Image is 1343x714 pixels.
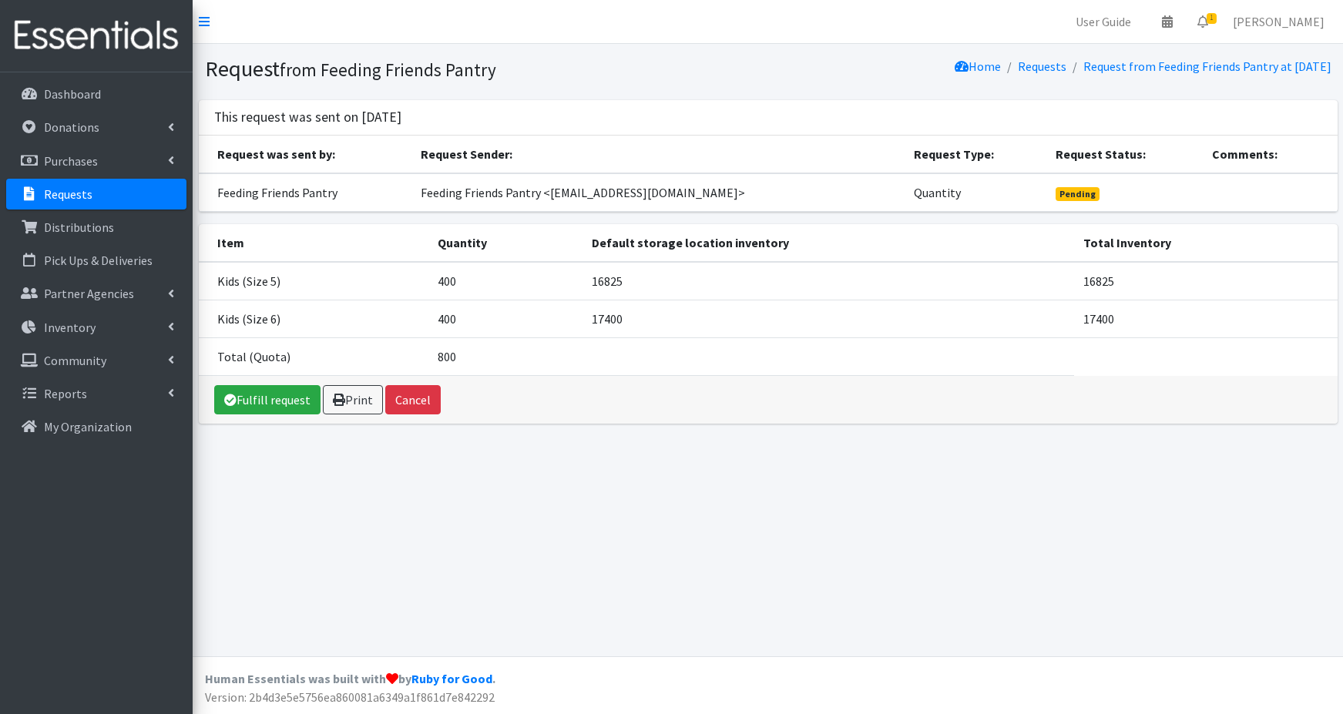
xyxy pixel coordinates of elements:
[583,300,1074,337] td: 17400
[6,79,186,109] a: Dashboard
[44,186,92,202] p: Requests
[411,173,905,212] td: Feeding Friends Pantry <[EMAIL_ADDRESS][DOMAIN_NAME]>
[6,345,186,376] a: Community
[905,173,1046,212] td: Quantity
[1185,6,1220,37] a: 1
[428,337,583,375] td: 800
[1074,300,1338,337] td: 17400
[199,262,428,300] td: Kids (Size 5)
[385,385,441,414] button: Cancel
[6,278,186,309] a: Partner Agencies
[44,220,114,235] p: Distributions
[6,245,186,276] a: Pick Ups & Deliveries
[6,179,186,210] a: Requests
[214,385,321,414] a: Fulfill request
[905,136,1046,173] th: Request Type:
[44,353,106,368] p: Community
[6,146,186,176] a: Purchases
[583,262,1074,300] td: 16825
[199,173,411,212] td: Feeding Friends Pantry
[583,224,1074,262] th: Default storage location inventory
[6,10,186,62] img: HumanEssentials
[6,212,186,243] a: Distributions
[44,153,98,169] p: Purchases
[44,119,99,135] p: Donations
[411,136,905,173] th: Request Sender:
[44,286,134,301] p: Partner Agencies
[955,59,1001,74] a: Home
[44,320,96,335] p: Inventory
[1056,187,1100,201] span: Pending
[205,689,495,705] span: Version: 2b4d3e5e5756ea860081a6349a1f861d7e842292
[1220,6,1337,37] a: [PERSON_NAME]
[1074,224,1338,262] th: Total Inventory
[44,86,101,102] p: Dashboard
[44,419,132,434] p: My Organization
[6,112,186,142] a: Donations
[214,109,401,126] h3: This request was sent on [DATE]
[280,59,496,81] small: from Feeding Friends Pantry
[1083,59,1331,74] a: Request from Feeding Friends Pantry at [DATE]
[199,337,428,375] td: Total (Quota)
[1074,262,1338,300] td: 16825
[411,671,492,686] a: Ruby for Good
[199,300,428,337] td: Kids (Size 6)
[1063,6,1143,37] a: User Guide
[44,253,153,268] p: Pick Ups & Deliveries
[428,224,583,262] th: Quantity
[6,378,186,409] a: Reports
[44,386,87,401] p: Reports
[205,671,495,686] strong: Human Essentials was built with by .
[428,262,583,300] td: 400
[199,224,428,262] th: Item
[1018,59,1066,74] a: Requests
[1046,136,1203,173] th: Request Status:
[428,300,583,337] td: 400
[6,411,186,442] a: My Organization
[199,136,411,173] th: Request was sent by:
[205,55,763,82] h1: Request
[1207,13,1217,24] span: 1
[6,312,186,343] a: Inventory
[1203,136,1337,173] th: Comments:
[323,385,383,414] a: Print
